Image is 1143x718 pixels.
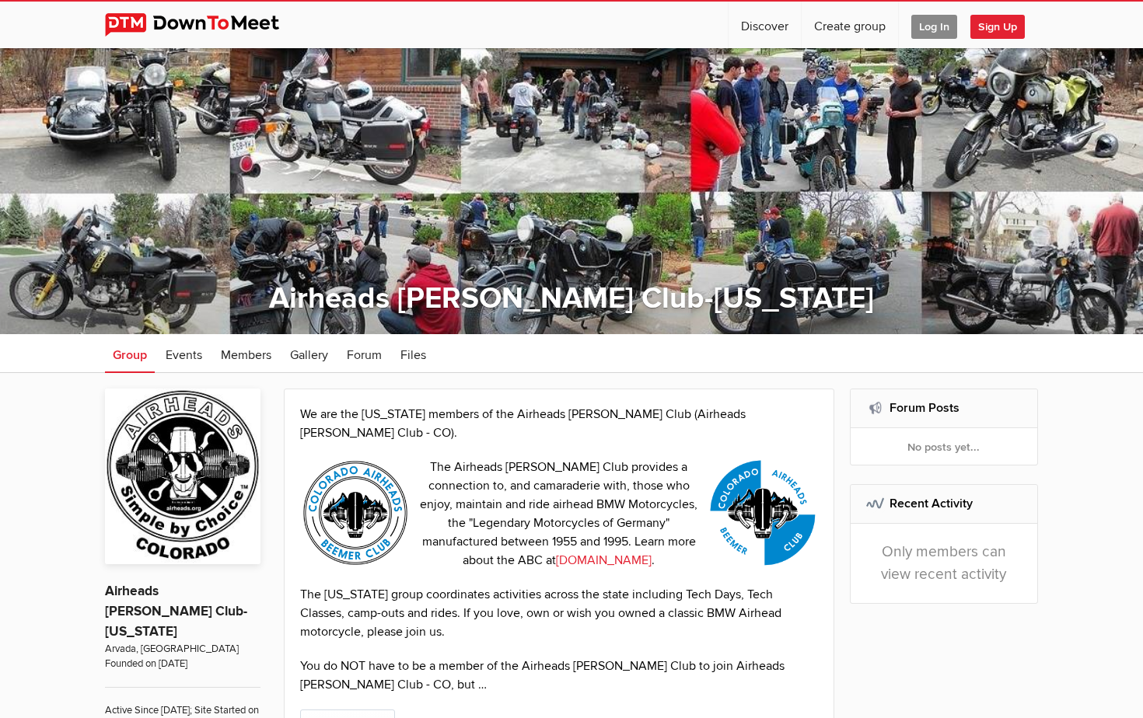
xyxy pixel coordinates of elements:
span: Group [113,347,147,363]
a: Group [105,334,155,373]
span: Arvada, [GEOGRAPHIC_DATA] [105,642,260,657]
p: We are the [US_STATE] members of the Airheads [PERSON_NAME] Club (Airheads [PERSON_NAME] Club - CO). [300,405,818,442]
a: Sign Up [970,2,1037,48]
a: Forum [339,334,390,373]
img: Airheads Beemer Club-Colorado [105,389,260,564]
span: Log In [911,15,957,39]
div: Only members can view recent activity [851,524,1038,603]
img: DownToMeet [105,13,303,37]
a: Forum Posts [890,400,959,416]
a: Gallery [282,334,336,373]
p: You do NOT have to be a member of the Airheads [PERSON_NAME] Club to join Airheads [PERSON_NAME] ... [300,657,818,694]
span: Gallery [290,347,328,363]
span: Files [400,347,426,363]
div: No posts yet... [851,428,1038,465]
span: . [652,552,655,568]
span: Forum [347,347,382,363]
p: The [US_STATE] group coordinates activities across the state including Tech Days, Tech Classes, c... [300,585,818,641]
span: Events [166,347,202,363]
span: Sign Up [970,15,1025,39]
h2: Recent Activity [866,485,1022,522]
span: The Airheads [PERSON_NAME] Club provides a connection to, and camaraderie with, those who enjoy, ... [420,459,697,568]
a: [DOMAIN_NAME] [556,552,652,568]
a: Files [393,334,434,373]
a: Events [158,334,210,373]
span: Members [221,347,271,363]
a: Create group [802,2,898,48]
a: Discover [729,2,801,48]
a: Log In [899,2,970,48]
span: Founded on [DATE] [105,657,260,671]
a: Members [213,334,279,373]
